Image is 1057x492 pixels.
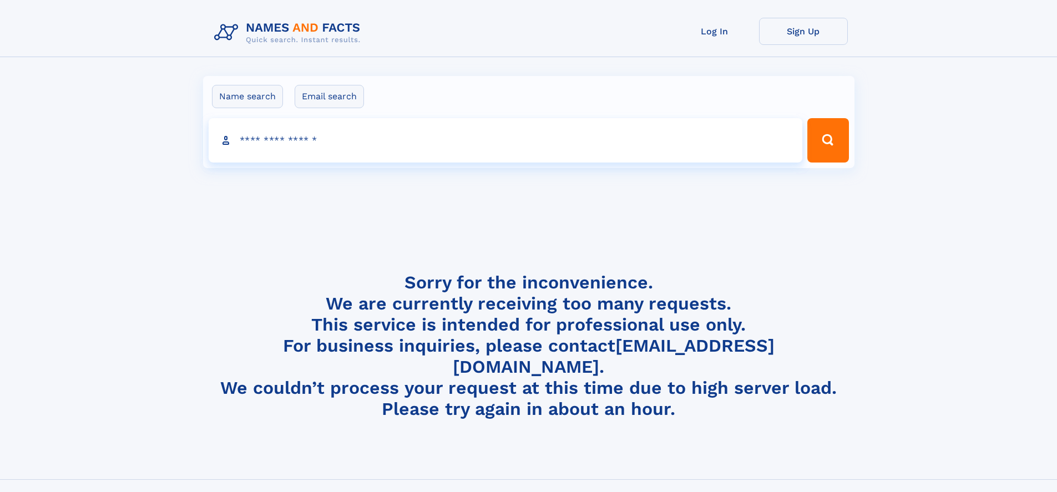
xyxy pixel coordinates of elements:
[759,18,848,45] a: Sign Up
[807,118,848,163] button: Search Button
[295,85,364,108] label: Email search
[670,18,759,45] a: Log In
[212,85,283,108] label: Name search
[453,335,775,377] a: [EMAIL_ADDRESS][DOMAIN_NAME]
[210,272,848,420] h4: Sorry for the inconvenience. We are currently receiving too many requests. This service is intend...
[209,118,803,163] input: search input
[210,18,370,48] img: Logo Names and Facts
